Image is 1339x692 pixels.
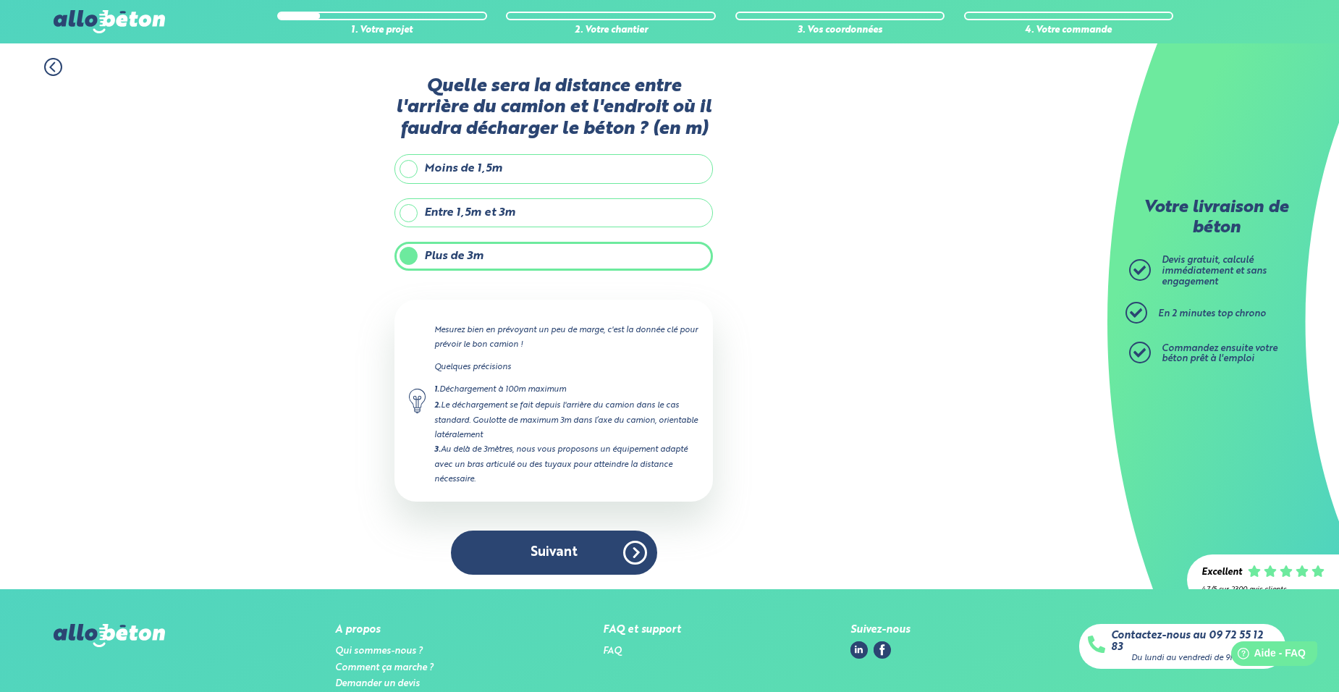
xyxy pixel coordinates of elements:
[603,624,681,636] div: FAQ et support
[394,154,713,183] label: Moins de 1,5m
[434,442,698,486] div: Au delà de 3mètres, nous vous proposons un équipement adapté avec un bras articulé ou des tuyaux ...
[434,402,441,410] strong: 2.
[335,679,420,688] a: Demander un devis
[434,398,698,442] div: Le déchargement se fait depuis l'arrière du camion dans le cas standard. Goulotte de maximum 3m d...
[277,25,487,36] div: 1. Votre projet
[394,198,713,227] label: Entre 1,5m et 3m
[335,663,434,672] a: Comment ça marche ?
[1133,198,1299,238] p: Votre livraison de béton
[434,360,698,374] p: Quelques précisions
[335,646,423,656] a: Qui sommes-nous ?
[434,382,698,397] div: Déchargement à 100m maximum
[1131,654,1256,663] div: Du lundi au vendredi de 9h à 18h
[451,531,657,575] button: Suivant
[964,25,1174,36] div: 4. Votre commande
[54,624,165,647] img: allobéton
[1201,586,1325,594] div: 4.7/5 sur 2300 avis clients
[394,242,713,271] label: Plus de 3m
[603,646,622,656] a: FAQ
[1201,567,1242,578] div: Excellent
[434,386,439,394] strong: 1.
[54,10,165,33] img: allobéton
[1210,636,1323,676] iframe: Help widget launcher
[735,25,945,36] div: 3. Vos coordonnées
[434,446,441,454] strong: 3.
[1111,630,1277,654] a: Contactez-nous au 09 72 55 12 83
[394,76,713,140] label: Quelle sera la distance entre l'arrière du camion et l'endroit où il faudra décharger le béton ? ...
[434,323,698,352] p: Mesurez bien en prévoyant un peu de marge, c'est la donnée clé pour prévoir le bon camion !
[1158,309,1266,318] span: En 2 minutes top chrono
[1162,344,1277,364] span: Commandez ensuite votre béton prêt à l'emploi
[1162,256,1267,286] span: Devis gratuit, calculé immédiatement et sans engagement
[335,624,434,636] div: A propos
[850,624,910,636] div: Suivez-nous
[506,25,716,36] div: 2. Votre chantier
